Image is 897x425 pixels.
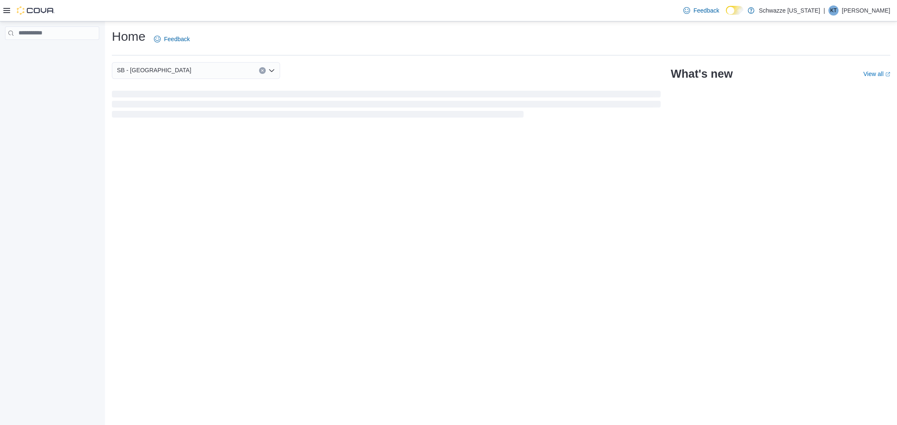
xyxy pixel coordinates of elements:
div: Kyle Thrash [828,5,839,16]
img: Cova [17,6,55,15]
input: Dark Mode [726,6,744,15]
p: Schwazze [US_STATE] [759,5,820,16]
span: Feedback [693,6,719,15]
span: Feedback [164,35,190,43]
span: SB - [GEOGRAPHIC_DATA] [117,65,191,75]
h1: Home [112,28,146,45]
h2: What's new [671,67,733,81]
button: Clear input [259,67,266,74]
p: | [823,5,825,16]
p: [PERSON_NAME] [842,5,890,16]
span: Loading [112,92,661,119]
a: Feedback [680,2,722,19]
a: Feedback [151,31,193,47]
svg: External link [885,72,890,77]
a: View allExternal link [863,71,890,77]
span: KT [830,5,836,16]
nav: Complex example [5,42,99,62]
button: Open list of options [268,67,275,74]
